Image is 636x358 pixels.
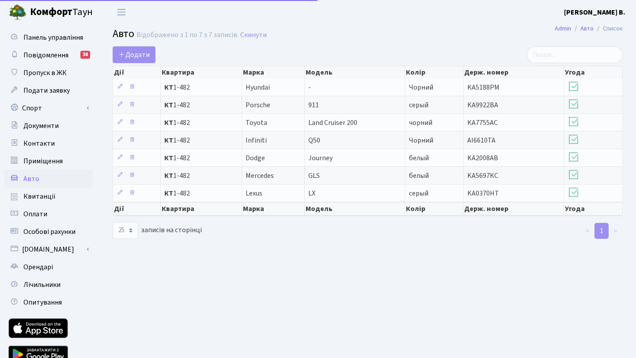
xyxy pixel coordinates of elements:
th: Угода [564,202,623,215]
a: Скинути [240,31,267,39]
b: КТ [164,118,173,128]
th: Держ. номер [463,202,564,215]
th: Колір [405,66,463,79]
th: Угода [564,66,623,79]
th: Дії [113,66,161,79]
span: серый [409,188,428,198]
a: 1 [594,223,609,239]
th: Модель [305,66,405,79]
nav: breadcrumb [541,19,636,38]
b: КТ [164,153,173,163]
b: [PERSON_NAME] В. [564,8,625,17]
span: Квитанції [23,192,56,201]
span: серый [409,100,428,110]
span: KA7755AC [467,118,498,128]
a: Приміщення [4,152,93,170]
span: Porsche [246,100,270,110]
th: Марка [242,202,305,215]
span: KA2008AB [467,153,498,163]
span: Авто [23,174,39,184]
span: Опитування [23,298,62,307]
a: Лічильники [4,276,93,294]
span: 1-482 [164,190,238,197]
span: KA0370HT [467,188,499,198]
a: Оплати [4,205,93,223]
a: Додати [113,46,155,63]
span: Land Cruiser 200 [308,118,357,128]
b: Комфорт [30,5,72,19]
b: КТ [164,83,173,92]
span: Авто [113,26,134,41]
span: LX [308,188,315,198]
a: Квитанції [4,188,93,205]
a: Повідомлення38 [4,46,93,64]
th: Держ. номер [463,66,564,79]
span: 1-482 [164,102,238,109]
div: Відображено з 1 по 7 з 7 записів. [136,31,238,39]
a: Орендарі [4,258,93,276]
span: Mercedes [246,171,274,181]
th: Квартира [161,66,242,79]
label: записів на сторінці [113,222,202,239]
th: Марка [242,66,305,79]
b: КТ [164,100,173,110]
span: Journey [308,153,333,163]
span: KA5697KC [467,171,498,181]
a: [PERSON_NAME] В. [564,7,625,18]
span: Lexus [246,188,262,198]
a: Панель управління [4,29,93,46]
a: [DOMAIN_NAME] [4,241,93,258]
span: Пропуск в ЖК [23,68,67,78]
a: Подати заявку [4,82,93,99]
span: KA5188PM [467,83,500,92]
span: чорний [409,118,432,128]
span: Орендарі [23,262,53,272]
span: GLS [308,171,320,181]
a: Авто [580,24,594,33]
span: Toyota [246,118,267,128]
span: Лічильники [23,280,61,290]
span: Hyundai [246,83,270,92]
span: Q50 [308,136,320,145]
select: записів на сторінці [113,222,138,239]
button: Переключити навігацію [110,5,132,19]
span: KA9922BA [467,100,498,110]
span: 1-482 [164,137,238,144]
span: Приміщення [23,156,63,166]
div: 38 [80,51,90,59]
span: AI6610TA [467,136,496,145]
span: Чорний [409,136,433,145]
th: Колір [405,202,463,215]
a: Авто [4,170,93,188]
span: Чорний [409,83,433,92]
b: КТ [164,136,173,145]
th: Дії [113,202,161,215]
span: Панель управління [23,33,83,42]
span: 1-482 [164,84,238,91]
span: 911 [308,100,319,110]
th: Квартира [161,202,242,215]
a: Контакти [4,135,93,152]
span: Dodge [246,153,265,163]
span: 1-482 [164,155,238,162]
a: Пропуск в ЖК [4,64,93,82]
span: Контакти [23,139,55,148]
a: Документи [4,117,93,135]
span: Infiniti [246,136,267,145]
span: Особові рахунки [23,227,76,237]
a: Особові рахунки [4,223,93,241]
span: Додати [118,50,150,60]
th: Модель [305,202,405,215]
span: Документи [23,121,59,131]
span: Подати заявку [23,86,70,95]
span: 1-482 [164,172,238,179]
span: белый [409,153,429,163]
input: Пошук... [527,46,623,63]
a: Admin [555,24,571,33]
li: Список [594,24,623,34]
span: - [308,83,311,92]
span: Повідомлення [23,50,68,60]
b: КТ [164,171,173,181]
span: белый [409,171,429,181]
img: logo.png [9,4,26,21]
